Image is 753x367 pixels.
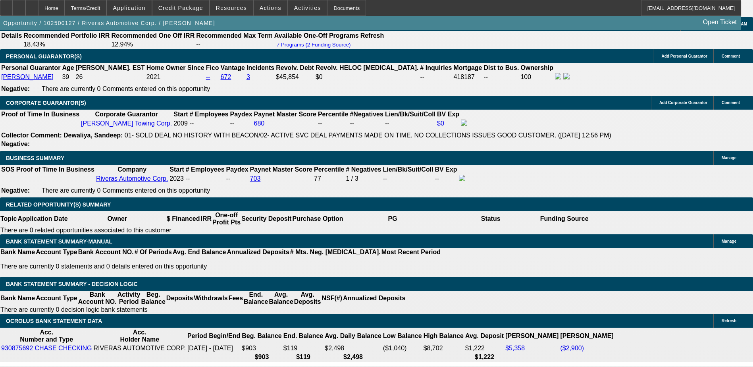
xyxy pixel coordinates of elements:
td: 39 [62,73,74,81]
div: 1 / 3 [346,175,381,182]
img: facebook-icon.png [461,120,467,126]
th: Period Begin/End [187,328,241,344]
b: # Employees [190,111,229,118]
td: RIVERAS AUTOMOTIVE CORP. [93,344,186,352]
th: # Mts. Neg. [MEDICAL_DATA]. [290,248,381,256]
span: Manage [722,239,736,243]
div: -- [318,120,348,127]
td: -- [196,41,273,48]
span: There are currently 0 Comments entered on this opportunity [42,187,210,194]
span: There are currently 0 Comments entered on this opportunity [42,85,210,92]
th: Recommended One Off IRR [111,32,195,40]
td: $0 [315,73,419,81]
th: Refresh [360,32,385,40]
button: 7 Programs (2 Funding Source) [274,41,353,48]
b: Percentile [318,111,348,118]
th: Activity Period [117,291,141,306]
b: Start [173,111,188,118]
th: Available One-Off Programs [274,32,359,40]
td: -- [420,73,452,81]
th: Avg. End Balance [172,248,227,256]
td: 2009 [173,119,188,128]
th: [PERSON_NAME] [560,328,614,344]
td: $2,498 [324,344,382,352]
span: Opportunity / 102500127 / Riveras Automotive Corp. / [PERSON_NAME] [3,20,215,26]
b: Vantage [221,64,245,71]
th: Status [442,211,540,226]
td: [DATE] - [DATE] [187,344,241,352]
td: 100 [520,73,554,81]
th: Avg. Deposit [465,328,504,344]
b: Negative: [1,141,30,147]
td: $45,854 [275,73,314,81]
th: Proof of Time In Business [1,110,80,118]
th: NSF(#) [321,291,343,306]
th: SOS [1,166,15,174]
b: Dewaliya, Sandeep: [64,132,123,139]
th: End. Balance [243,291,268,306]
b: Incidents [247,64,274,71]
td: -- [483,73,520,81]
td: 12.94% [111,41,195,48]
b: Negative: [1,85,30,92]
button: Activities [288,0,327,15]
td: $903 [241,344,282,352]
th: Avg. Deposits [294,291,322,306]
b: Dist to Bus. [484,64,519,71]
span: Activities [294,5,321,11]
b: Fico [206,64,219,71]
th: $1,222 [465,353,504,361]
th: Fees [228,291,243,306]
b: Ownership [520,64,553,71]
b: #Negatives [350,111,383,118]
span: Bank Statement Summary - Decision Logic [6,281,138,287]
td: -- [226,174,249,183]
th: Acc. Holder Name [93,328,186,344]
a: -- [206,73,210,80]
th: Most Recent Period [381,248,441,256]
a: 672 [221,73,231,80]
b: Home Owner Since [146,64,204,71]
a: 680 [254,120,265,127]
th: Security Deposit [241,211,292,226]
b: Negative: [1,187,30,194]
th: Recommended Portfolio IRR [23,32,110,40]
b: Collector Comment: [1,132,62,139]
th: High Balance [423,328,464,344]
b: Revolv. HELOC [MEDICAL_DATA]. [316,64,419,71]
th: Funding Source [540,211,589,226]
th: Deposits [166,291,194,306]
th: Account Type [35,291,78,306]
th: PG [343,211,441,226]
th: Annualized Deposits [226,248,289,256]
b: BV Exp [437,111,459,118]
th: $2,498 [324,353,382,361]
b: BV Exp [435,166,457,173]
th: Beg. Balance [241,328,282,344]
th: Bank Account NO. [78,248,134,256]
span: BANK STATEMENT SUMMARY-MANUAL [6,238,112,245]
td: 18.43% [23,41,110,48]
th: Purchase Option [292,211,343,226]
p: There are currently 0 statements and 0 details entered on this opportunity [0,263,441,270]
td: $119 [283,344,324,352]
th: Proof of Time In Business [16,166,95,174]
td: $8,702 [423,344,464,352]
b: Company [117,166,146,173]
span: 2021 [146,73,161,80]
span: Refresh [722,319,736,323]
div: -- [350,120,383,127]
b: [PERSON_NAME]. EST [76,64,145,71]
th: Account Type [35,248,78,256]
b: Lien/Bk/Suit/Coll [383,166,433,173]
span: PERSONAL GUARANTOR(S) [6,53,82,60]
b: Corporate Guarantor [95,111,158,118]
b: # Inquiries [420,64,452,71]
span: OCROLUS BANK STATEMENT DATA [6,318,102,324]
th: Bank Account NO. [78,291,117,306]
b: Start [169,166,184,173]
a: $5,358 [505,345,525,352]
b: Paydex [230,111,252,118]
th: [PERSON_NAME] [505,328,559,344]
span: Add Corporate Guarantor [659,100,707,105]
